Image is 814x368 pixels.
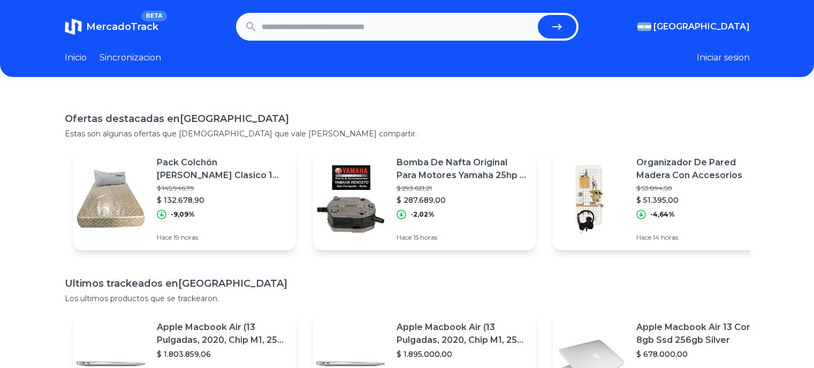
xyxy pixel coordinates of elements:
[553,148,775,250] a: Featured imageOrganizador De Pared Madera Con Accesorios$ 53.894,50$ 51.395,00-4,64%Hace 14 horas
[397,195,527,205] p: $ 287.689,00
[697,51,750,64] button: Iniciar sesion
[65,128,750,139] p: Estas son algunas ofertas que [DEMOGRAPHIC_DATA] que vale [PERSON_NAME] compartir.
[65,18,82,35] img: MercadoTrack
[73,162,148,236] img: Featured image
[73,148,296,250] a: Featured imagePack Colchón [PERSON_NAME] Clasico 1 Plaza 80x190x17+ Almohada$ 145.946,79$ 132.678...
[636,233,767,242] p: Hace 14 horas
[65,276,750,291] h1: Ultimos trackeados en [GEOGRAPHIC_DATA]
[636,195,767,205] p: $ 51.395,00
[141,11,166,21] span: BETA
[397,349,527,359] p: $ 1.895.000,00
[100,51,161,64] a: Sincronizacion
[636,349,767,359] p: $ 678.000,00
[553,162,628,236] img: Featured image
[637,22,651,31] img: Argentina
[157,156,287,182] p: Pack Colchón [PERSON_NAME] Clasico 1 Plaza 80x190x17+ Almohada
[65,111,750,126] h1: Ofertas destacadas en [GEOGRAPHIC_DATA]
[397,321,527,347] p: Apple Macbook Air (13 Pulgadas, 2020, Chip M1, 256 Gb De Ssd, 8 Gb De Ram) - Plata
[650,210,675,219] p: -4,64%
[157,184,287,193] p: $ 145.946,79
[397,184,527,193] p: $ 293.621,21
[171,210,195,219] p: -9,09%
[313,148,536,250] a: Featured imageBomba De Nafta Original Para Motores Yamaha 25hp 2 Tiempos$ 293.621,21$ 287.689,00-...
[65,18,158,35] a: MercadoTrackBETA
[86,21,158,33] span: MercadoTrack
[157,349,287,359] p: $ 1.803.859,06
[397,233,527,242] p: Hace 15 horas
[636,184,767,193] p: $ 53.894,50
[637,20,750,33] button: [GEOGRAPHIC_DATA]
[636,321,767,347] p: Apple Macbook Air 13 Core I5 8gb Ssd 256gb Silver
[313,162,388,236] img: Featured image
[653,20,750,33] span: [GEOGRAPHIC_DATA]
[157,233,287,242] p: Hace 19 horas
[65,51,87,64] a: Inicio
[410,210,435,219] p: -2,02%
[636,156,767,182] p: Organizador De Pared Madera Con Accesorios
[65,293,750,304] p: Los ultimos productos que se trackearon.
[397,156,527,182] p: Bomba De Nafta Original Para Motores Yamaha 25hp 2 Tiempos
[157,195,287,205] p: $ 132.678,90
[157,321,287,347] p: Apple Macbook Air (13 Pulgadas, 2020, Chip M1, 256 Gb De Ssd, 8 Gb De Ram) - Plata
